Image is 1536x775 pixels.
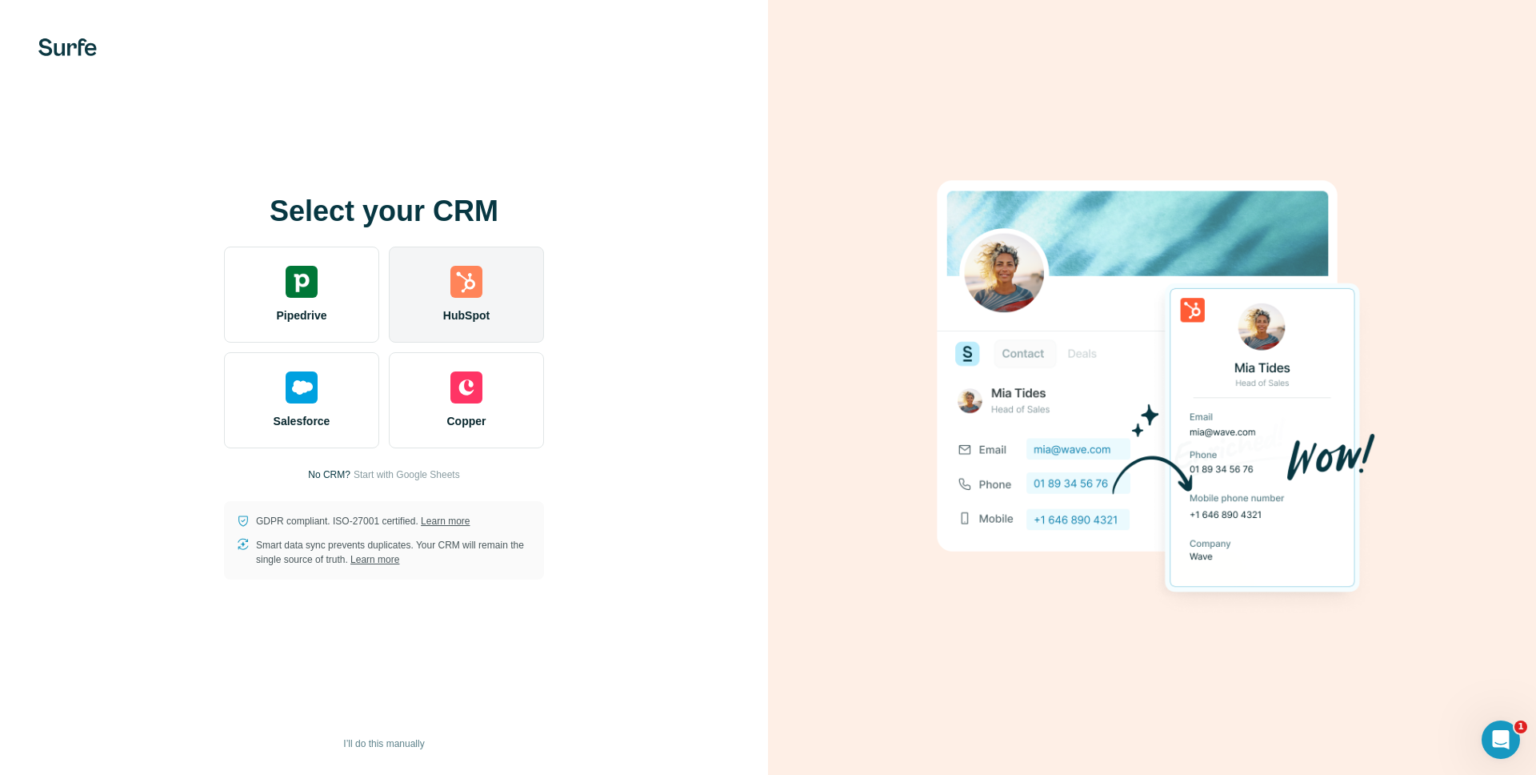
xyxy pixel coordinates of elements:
p: GDPR compliant. ISO-27001 certified. [256,514,470,528]
a: Learn more [350,554,399,565]
img: hubspot's logo [450,266,482,298]
button: I’ll do this manually [332,732,435,756]
img: Surfe's logo [38,38,97,56]
span: 1 [1514,721,1527,733]
span: Copper [447,413,486,429]
h1: Select your CRM [224,195,544,227]
span: Pipedrive [276,307,326,323]
img: copper's logo [450,371,482,404]
span: Salesforce [274,413,330,429]
button: Start with Google Sheets [354,468,460,482]
img: pipedrive's logo [286,266,318,298]
span: HubSpot [443,307,490,323]
img: salesforce's logo [286,371,318,404]
iframe: Intercom live chat [1482,721,1520,759]
p: No CRM? [308,468,350,482]
span: I’ll do this manually [343,737,424,751]
p: Smart data sync prevents duplicates. Your CRM will remain the single source of truth. [256,538,531,567]
a: Learn more [421,516,470,527]
img: HUBSPOT image [928,155,1376,620]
